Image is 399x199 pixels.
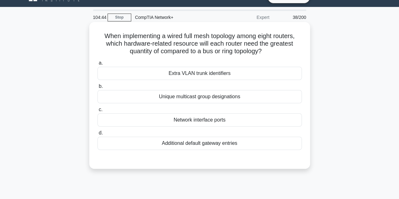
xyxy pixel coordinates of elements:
div: 38/200 [273,11,310,24]
span: d. [99,130,103,135]
div: Expert [218,11,273,24]
div: Additional default gateway entries [97,137,302,150]
div: 104:44 [89,11,108,24]
span: c. [99,107,103,112]
span: a. [99,60,103,65]
h5: When implementing a wired full mesh topology among eight routers, which hardware-related resource... [97,32,302,55]
div: Extra VLAN trunk identifiers [97,67,302,80]
div: Network interface ports [97,113,302,127]
span: b. [99,83,103,89]
div: Unique multicast group designations [97,90,302,103]
div: CompTIA Network+ [131,11,218,24]
a: Stop [108,14,131,21]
